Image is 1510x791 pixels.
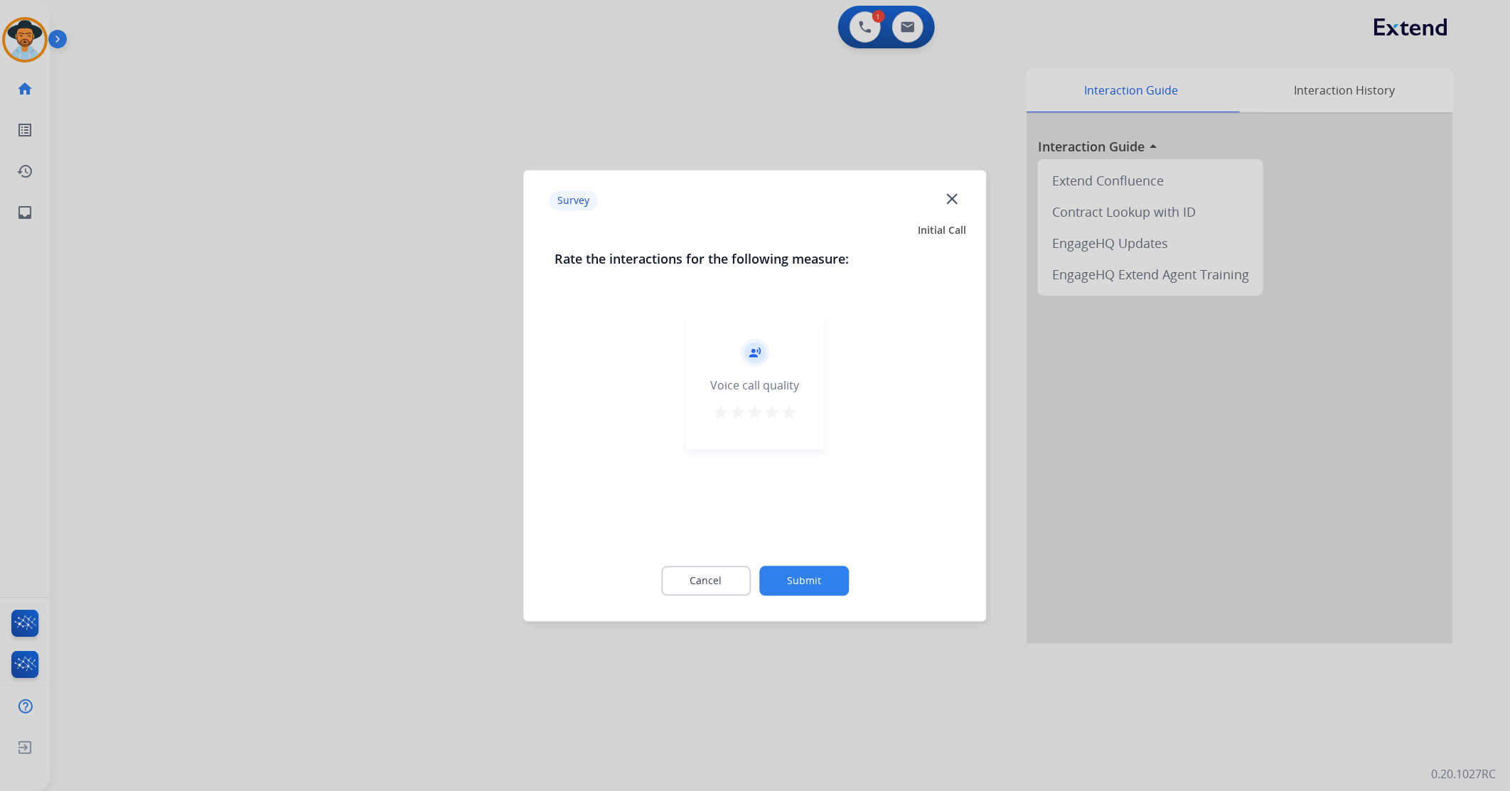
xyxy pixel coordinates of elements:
button: Submit [759,566,849,596]
p: Survey [550,191,599,211]
p: 0.20.1027RC [1431,765,1496,782]
mat-icon: star [764,404,781,421]
mat-icon: star [729,404,746,421]
div: Voice call quality [711,377,800,394]
mat-icon: star [746,404,764,421]
mat-icon: close [943,189,961,208]
mat-icon: record_voice_over [749,346,761,359]
span: Initial Call [919,223,967,237]
mat-icon: star [712,404,729,421]
h3: Rate the interactions for the following measure: [555,249,955,269]
mat-icon: star [781,404,798,421]
button: Cancel [661,566,751,596]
